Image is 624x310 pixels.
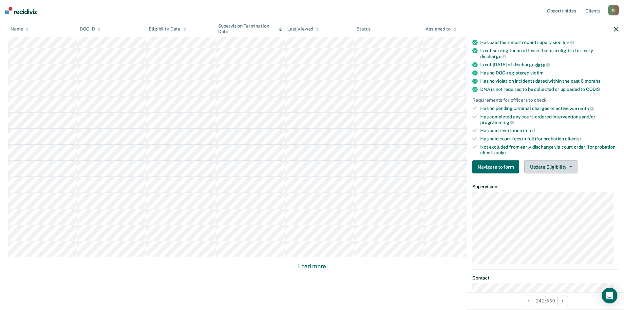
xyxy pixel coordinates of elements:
div: Requirements for officers to check [472,97,618,103]
div: Assigned to [425,26,456,32]
a: Navigate to form link [472,160,522,174]
div: Not excluded from early discharge via court order (for probation clients [480,144,618,155]
div: Is not [DATE] of discharge [480,62,618,68]
div: Open Intercom Messenger [602,288,617,303]
div: DOC ID [80,26,101,32]
span: CODIS [586,87,600,92]
dt: Supervision [472,184,618,190]
dt: Contact [472,275,618,281]
button: Previous Opportunity [523,296,533,306]
span: date [535,62,550,67]
div: Has paid court fees in full (for probation [480,136,618,142]
span: months [585,78,600,84]
div: Last Viewed [287,26,319,32]
span: victim [530,70,543,75]
div: Supervision Termination Date [218,23,282,34]
div: DNA is not required to be collected or uploaded to [480,87,618,92]
span: programming [480,120,514,125]
div: Has no violation incidents dated within the past 6 [480,78,618,84]
span: warrants [570,106,594,111]
div: Status [356,26,370,32]
div: Has paid their most recent supervision [480,39,618,45]
button: Update Eligibility [524,160,577,174]
img: Recidiviz [5,7,37,14]
span: discharge [480,54,506,59]
span: only) [496,150,506,155]
div: J C [608,5,619,15]
div: Name [10,26,29,32]
button: Navigate to form [472,160,519,174]
span: full [528,128,535,133]
div: Has no DOC-registered [480,70,618,76]
span: fee [562,40,574,45]
button: Next Opportunity [558,296,568,306]
span: clients) [565,136,581,141]
div: Has completed any court-ordered interventions and/or [480,114,618,125]
button: Load more [296,262,328,270]
div: 141 / 530 [467,292,624,309]
div: Is not serving for an offense that is ineligible for early [480,48,618,59]
div: Has no pending criminal charges or active [480,106,618,112]
div: Eligibility Date [149,26,186,32]
div: Has paid restitution in [480,128,618,134]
